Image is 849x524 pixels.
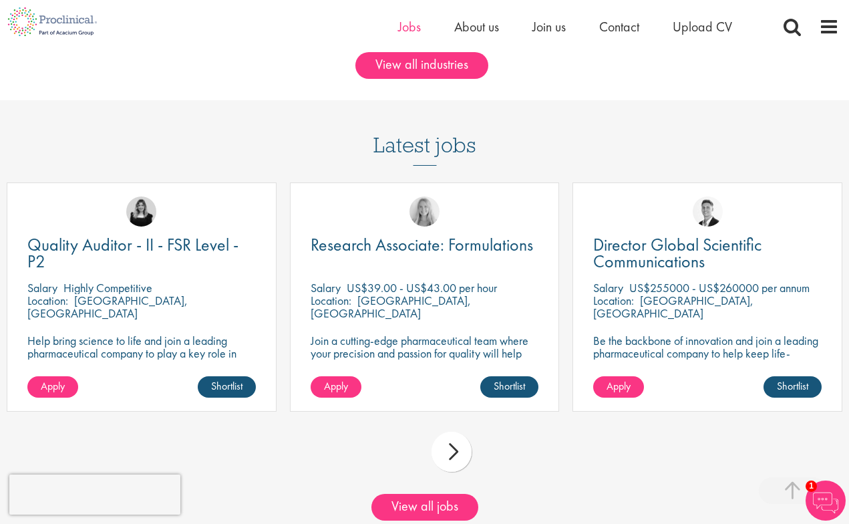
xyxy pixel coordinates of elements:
a: Director Global Scientific Communications [593,237,822,270]
p: Be the backbone of innovation and join a leading pharmaceutical company to help keep life-changin... [593,334,822,385]
p: [GEOGRAPHIC_DATA], [GEOGRAPHIC_DATA] [311,293,471,321]
a: Apply [593,376,644,398]
p: [GEOGRAPHIC_DATA], [GEOGRAPHIC_DATA] [593,293,753,321]
a: View all jobs [371,494,478,521]
span: Quality Auditor - II - FSR Level - P2 [27,233,238,273]
iframe: reCAPTCHA [9,475,180,515]
span: Apply [607,379,631,393]
a: Upload CV [673,18,732,35]
a: Shortlist [480,376,538,398]
p: US$255000 - US$260000 per annum [629,280,810,295]
h3: Latest jobs [373,100,476,166]
img: George Watson [693,196,723,227]
span: Director Global Scientific Communications [593,233,761,273]
img: Shannon Briggs [409,196,440,227]
span: Location: [27,293,68,308]
a: Research Associate: Formulations [311,237,539,253]
a: Apply [311,376,361,398]
a: Apply [27,376,78,398]
a: Join us [532,18,566,35]
p: US$39.00 - US$43.00 per hour [347,280,497,295]
span: Apply [41,379,65,393]
a: About us [454,18,499,35]
p: Highly Competitive [63,280,152,295]
a: Shortlist [198,376,256,398]
span: Apply [324,379,348,393]
p: Help bring science to life and join a leading pharmaceutical company to play a key role in delive... [27,334,256,385]
img: Molly Colclough [126,196,156,227]
a: Quality Auditor - II - FSR Level - P2 [27,237,256,270]
img: Chatbot [806,481,846,521]
span: Salary [27,280,57,295]
span: 1 [806,481,817,492]
a: View all industries [355,52,488,79]
span: Research Associate: Formulations [311,233,533,256]
span: Salary [593,280,623,295]
a: Jobs [398,18,421,35]
span: Location: [311,293,351,308]
a: Contact [599,18,639,35]
span: Location: [593,293,634,308]
div: next [432,432,472,472]
p: Join a cutting-edge pharmaceutical team where your precision and passion for quality will help sh... [311,334,539,372]
span: Salary [311,280,341,295]
p: [GEOGRAPHIC_DATA], [GEOGRAPHIC_DATA] [27,293,188,321]
a: Shortlist [763,376,822,398]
